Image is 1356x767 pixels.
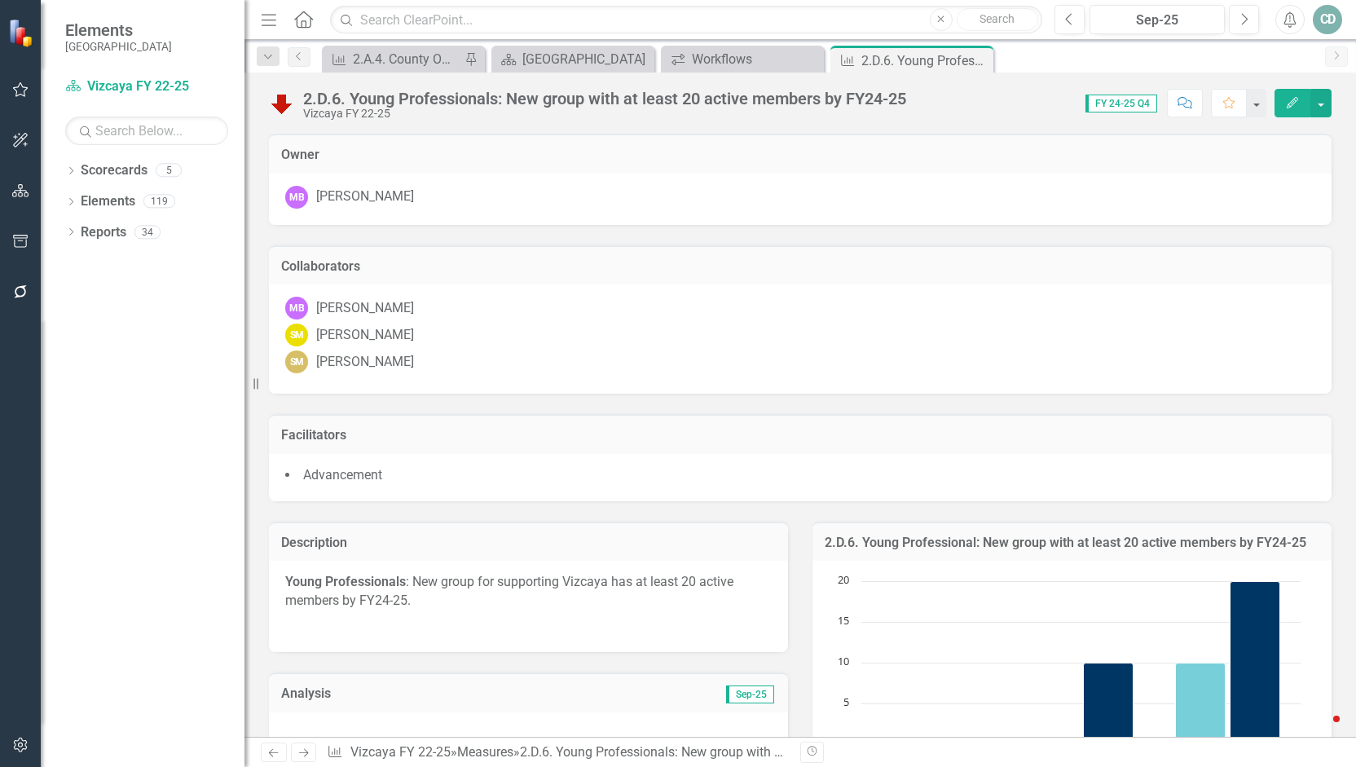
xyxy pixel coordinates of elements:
button: Sep-25 [1090,5,1225,34]
div: » » [327,743,788,762]
h3: Description [281,536,776,550]
div: 34 [134,225,161,239]
iframe: Intercom live chat [1301,712,1340,751]
text: 20 [838,572,849,587]
a: Workflows [665,49,820,69]
div: [GEOGRAPHIC_DATA] [522,49,650,69]
span: FY 24-25 Q4 [1085,95,1157,112]
div: Vizcaya FY 22-25 [303,108,906,120]
div: Workflows [692,49,820,69]
div: Sep-25 [1095,11,1219,30]
div: 5 [156,164,182,178]
button: CD [1313,5,1342,34]
p: : New group for supporting Vizcaya has at least 20 active members by FY24-25. [285,573,772,614]
span: Advancement [303,467,382,483]
span: Search [980,12,1015,25]
a: Vizcaya FY 22-25 [350,744,451,760]
button: Search [957,8,1038,31]
text: 0 [843,735,849,750]
h3: Facilitators [281,428,1319,443]
a: Scorecards [81,161,147,180]
div: 2.D.6. Young Professionals: New group with at least 20 active members by FY24-25 [303,90,906,108]
text: 5 [843,694,849,709]
a: [GEOGRAPHIC_DATA] [495,49,650,69]
h3: Owner [281,148,1319,162]
g: Target YTD, bar series 2 of 2 with 3 bars. [940,582,1280,745]
img: ClearPoint Strategy [8,19,37,47]
small: [GEOGRAPHIC_DATA] [65,40,172,53]
input: Search Below... [65,117,228,145]
text: 10 [838,654,849,668]
h3: 2.D.6. Young Professional: New group with at least 20 active members by FY24-25 [825,536,1319,550]
div: 2.D.6. Young Professionals: New group with at least 20 active members by FY24-25 [861,51,989,71]
div: [PERSON_NAME] [316,326,414,345]
div: SM [285,324,308,346]
div: [PERSON_NAME] [316,353,414,372]
a: Elements [81,192,135,211]
a: Reports [81,223,126,242]
div: [PERSON_NAME] [316,187,414,206]
div: 2.D.6. Young Professionals: New group with at least 20 active members by FY24-25 [520,744,997,760]
a: Measures [457,744,513,760]
strong: Young Professionals [285,574,406,589]
img: Below Plan [269,90,295,117]
input: Search ClearPoint... [330,6,1042,34]
a: Vizcaya FY 22-25 [65,77,228,96]
span: Elements [65,20,172,40]
path: FY 23-24 Q4, 10. Target YTD. [1084,663,1134,745]
div: SM [285,350,308,373]
div: MB [285,186,308,209]
h3: Analysis [281,686,529,701]
a: 2.A.4. County Officials: Strengthen awareness among MDC elected officials by meeting in person wi... [326,49,460,69]
span: Sep-25 [726,685,774,703]
path: FY 24-25 Q4, 10. Actual YTD. [1176,663,1226,745]
path: FY 24-25 Q4, 20. Target YTD. [1231,582,1280,745]
text: 15 [838,613,849,628]
div: [PERSON_NAME] [316,299,414,318]
div: 2.A.4. County Officials: Strengthen awareness among MDC elected officials by meeting in person wi... [353,49,460,69]
g: Actual YTD, bar series 1 of 2 with 3 bars. [885,663,1226,745]
div: 119 [143,195,175,209]
h3: Collaborators [281,259,1319,274]
div: MB [285,297,308,320]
